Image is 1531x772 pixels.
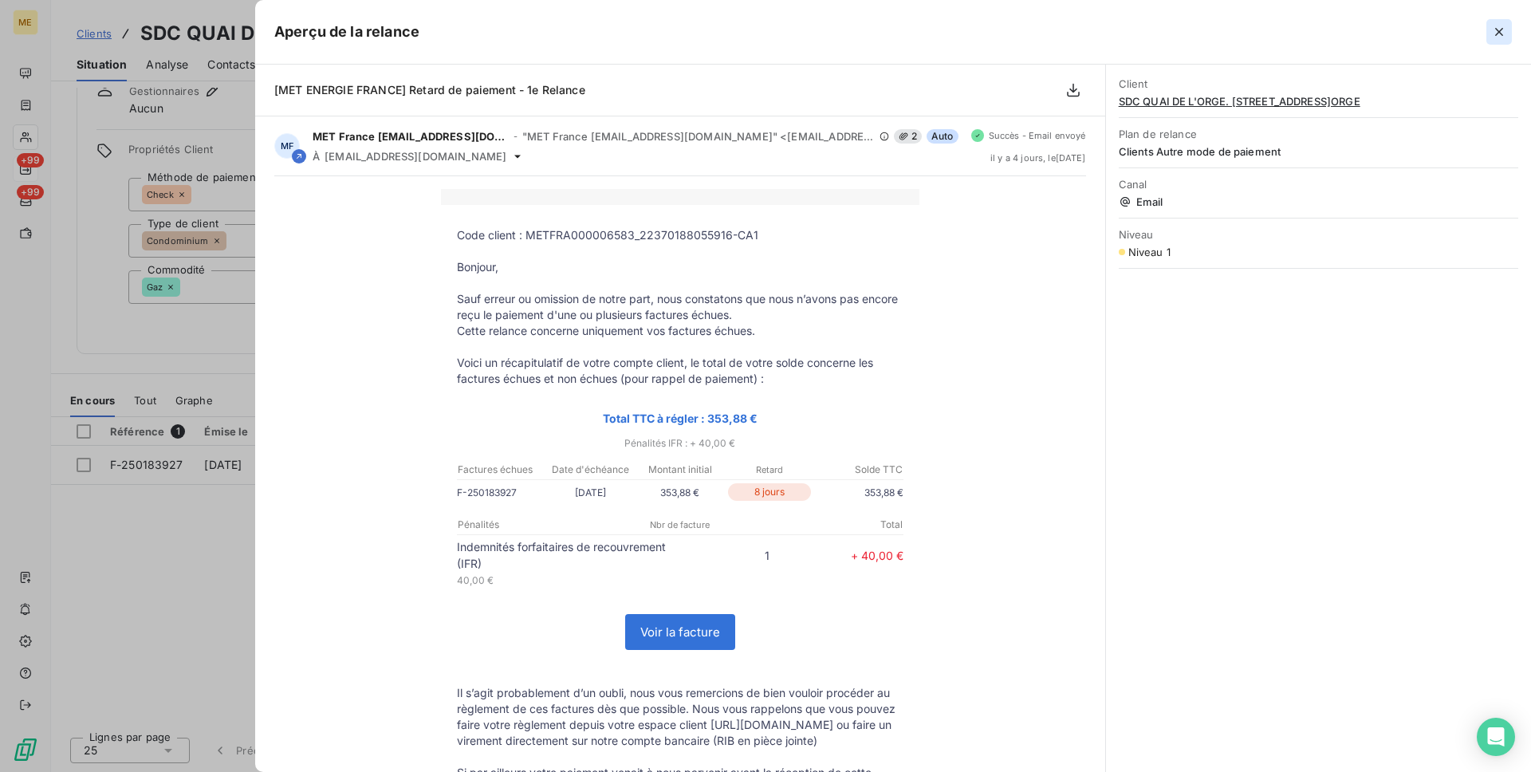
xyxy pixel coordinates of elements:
span: 2 [894,129,922,144]
h5: Aperçu de la relance [274,21,419,43]
span: "MET France [EMAIL_ADDRESS][DOMAIN_NAME]" <[EMAIL_ADDRESS][DOMAIN_NAME]> [522,130,875,143]
span: Plan de relance [1119,128,1518,140]
span: Niveau 1 [1128,246,1171,258]
span: Canal [1119,178,1518,191]
p: Total TTC à régler : 353,88 € [457,409,903,427]
p: Nbr de facture [606,518,754,532]
p: Voici un récapitulatif de votre compte client, le total de votre solde concerne les factures échu... [457,355,903,387]
span: MET France [EMAIL_ADDRESS][DOMAIN_NAME] [313,130,509,143]
p: Bonjour, [457,259,903,275]
p: Retard [726,463,813,477]
span: Clients Autre mode de paiement [1119,145,1518,158]
p: Date d'échéance [547,463,635,477]
p: Indemnités forfaitaires de recouvrement (IFR) [457,538,680,572]
span: [EMAIL_ADDRESS][DOMAIN_NAME] [325,150,506,163]
p: Cette relance concerne uniquement vos factures échues. [457,323,903,339]
span: À [313,150,320,163]
span: Client [1119,77,1518,90]
p: Solde TTC [815,463,903,477]
div: Open Intercom Messenger [1477,718,1515,756]
a: Voir la facture [626,615,734,649]
p: + 40,00 € [769,547,903,564]
p: Code client : METFRA000006583_22370188055916-CA1 [457,227,903,243]
div: MF [274,133,300,159]
p: 8 jours [728,483,811,501]
span: Niveau [1119,228,1518,241]
span: il y a 4 jours , le [DATE] [990,153,1086,163]
span: [MET ENERGIE FRANCE] Retard de paiement - 1e Relance [274,83,585,96]
span: SDC QUAI DE L'ORGE. [STREET_ADDRESS]ORGE [1119,95,1518,108]
p: 353,88 € [636,484,725,501]
p: Total [755,518,903,532]
p: Montant initial [636,463,724,477]
p: F-250183927 [457,484,546,501]
p: Sauf erreur ou omission de notre part, nous constatons que nous n’avons pas encore reçu le paieme... [457,291,903,323]
p: 1 [680,547,769,564]
p: Il s’agit probablement d’un oubli, nous vous remercions de bien vouloir procéder au règlement de ... [457,685,903,749]
p: Factures échues [458,463,545,477]
p: 40,00 € [457,572,680,589]
p: 353,88 € [814,484,903,501]
span: Auto [927,129,958,144]
span: - [514,132,518,141]
span: Succès - Email envoyé [989,131,1086,140]
p: [DATE] [546,484,636,501]
span: Email [1119,195,1518,208]
p: Pénalités [458,518,605,532]
p: Pénalités IFR : + 40,00 € [441,434,919,452]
